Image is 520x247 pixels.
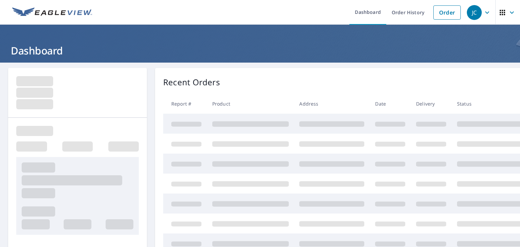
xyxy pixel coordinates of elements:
th: Address [294,94,370,114]
th: Product [207,94,294,114]
th: Report # [163,94,207,114]
h1: Dashboard [8,44,512,58]
a: Order [433,5,461,20]
img: EV Logo [12,7,92,18]
th: Delivery [411,94,452,114]
th: Date [370,94,411,114]
div: JC [467,5,482,20]
p: Recent Orders [163,76,220,88]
